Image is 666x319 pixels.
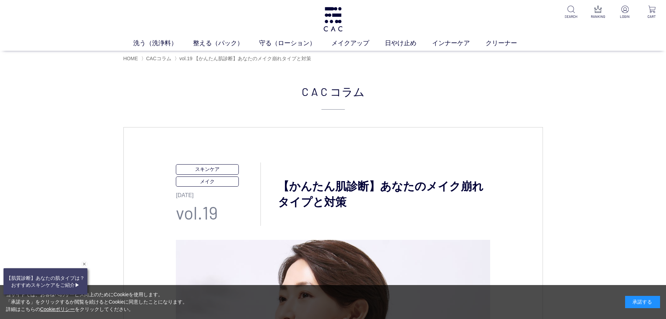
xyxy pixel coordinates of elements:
p: [DATE] [176,187,260,200]
a: メイクアップ [331,39,385,48]
a: HOME [123,56,138,61]
a: 日やけ止め [385,39,432,48]
p: スキンケア [176,164,239,174]
p: LOGIN [616,14,633,19]
p: SEARCH [563,14,580,19]
p: CART [643,14,660,19]
div: 当サイトでは、お客様へのサービス向上のためにCookieを使用します。 「承諾する」をクリックするか閲覧を続けるとCookieに同意したことになります。 詳細はこちらの をクリックしてください。 [6,291,188,313]
li: 〉 [174,55,313,62]
p: メイク [176,176,239,187]
a: インナーケア [432,39,486,48]
img: logo [322,7,344,32]
a: Cookieポリシー [40,306,75,312]
span: vol.19 【かんたん肌診断】あなたのメイク崩れタイプと対策 [179,56,311,61]
a: CART [643,6,660,19]
h2: CAC [123,83,543,110]
span: コラム [330,83,365,100]
li: 〉 [141,55,173,62]
a: クリーナー [486,39,533,48]
a: LOGIN [616,6,633,19]
p: vol.19 [176,200,260,226]
a: RANKING [589,6,607,19]
a: 整える（パック） [193,39,259,48]
a: 洗う（洗浄料） [133,39,193,48]
p: RANKING [589,14,607,19]
a: CACコラム [146,56,171,61]
a: SEARCH [563,6,580,19]
h3: 【かんたん肌診断】あなたのメイク崩れタイプと対策 [261,179,490,210]
a: 守る（ローション） [259,39,331,48]
div: 承諾する [625,296,660,308]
